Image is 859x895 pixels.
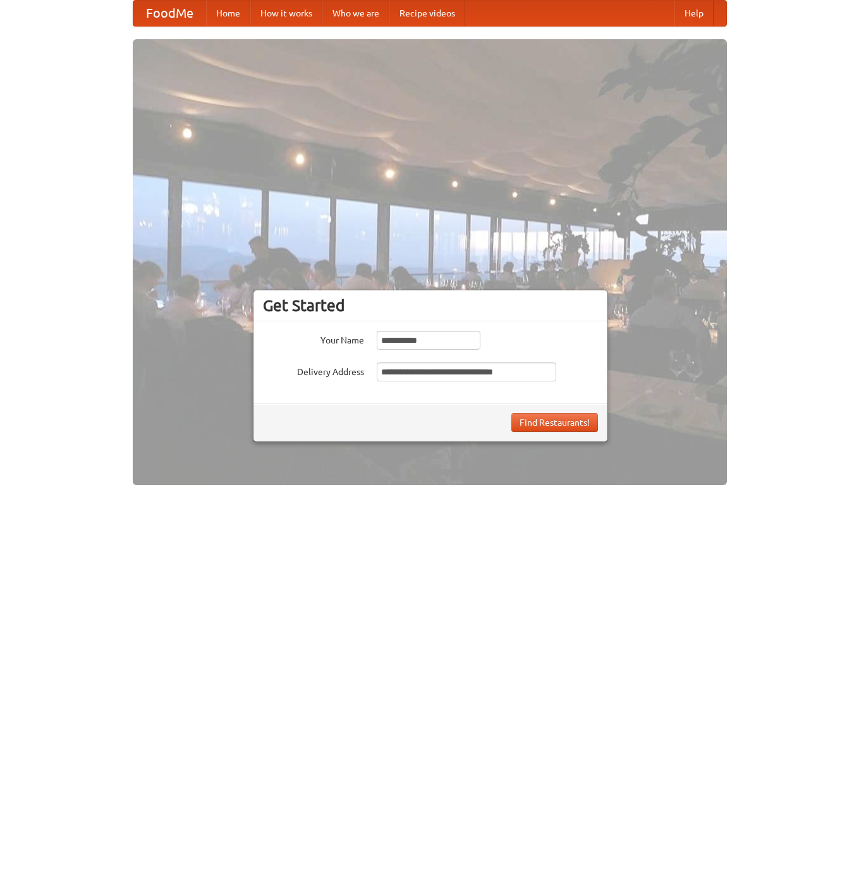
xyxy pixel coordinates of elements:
label: Your Name [263,331,364,347]
h3: Get Started [263,296,598,315]
a: Who we are [322,1,389,26]
a: Help [674,1,714,26]
a: How it works [250,1,322,26]
a: FoodMe [133,1,206,26]
label: Delivery Address [263,362,364,378]
a: Recipe videos [389,1,465,26]
a: Home [206,1,250,26]
button: Find Restaurants! [511,413,598,432]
